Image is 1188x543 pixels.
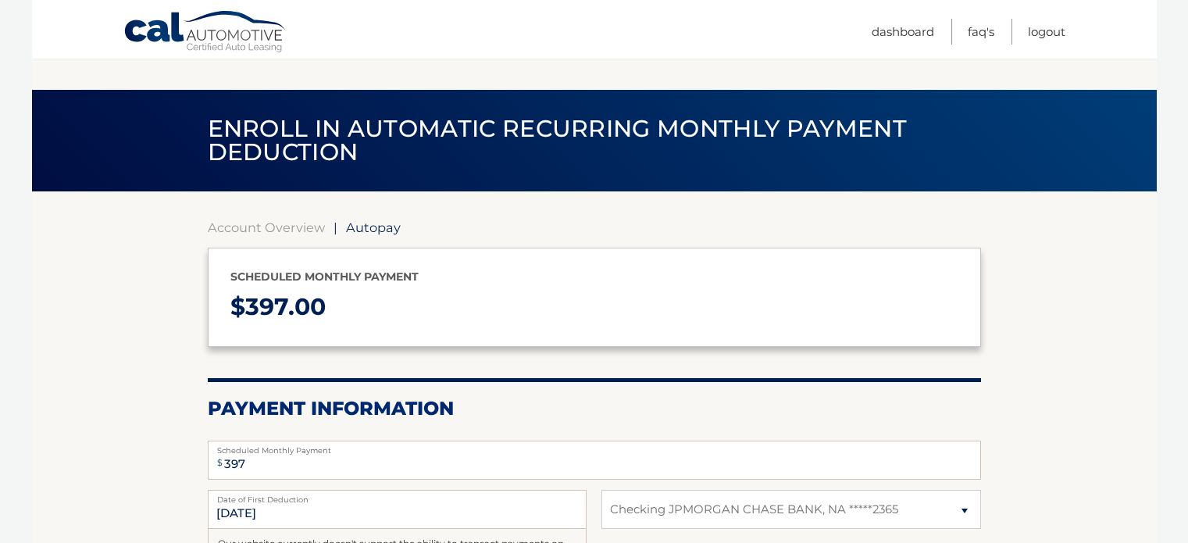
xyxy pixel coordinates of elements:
[208,441,981,453] label: Scheduled Monthly Payment
[208,114,907,166] span: Enroll in automatic recurring monthly payment deduction
[208,220,325,235] a: Account Overview
[334,220,337,235] span: |
[208,490,587,529] input: Payment Date
[123,10,287,55] a: Cal Automotive
[1028,19,1065,45] a: Logout
[968,19,994,45] a: FAQ's
[208,397,981,420] h2: Payment Information
[346,220,401,235] span: Autopay
[872,19,934,45] a: Dashboard
[208,441,981,480] input: Payment Amount
[212,445,227,480] span: $
[245,292,326,321] span: 397.00
[230,267,958,287] p: Scheduled monthly payment
[208,490,587,502] label: Date of First Deduction
[230,287,958,328] p: $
